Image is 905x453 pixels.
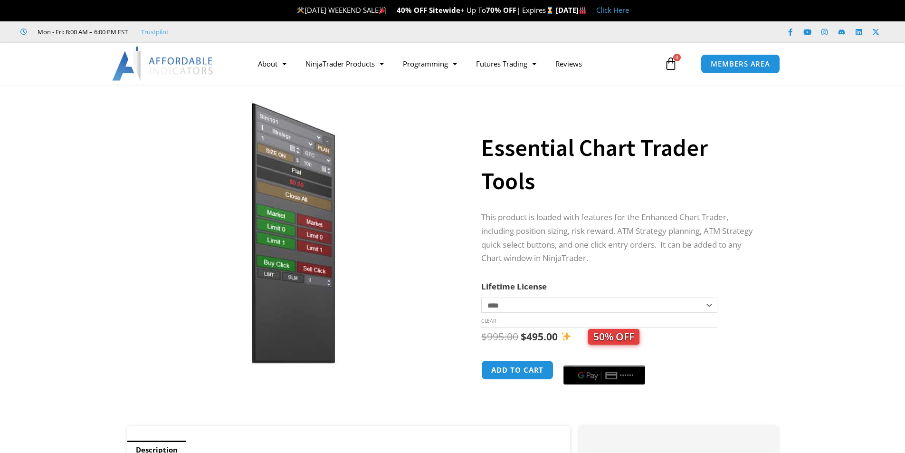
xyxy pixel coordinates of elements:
label: Lifetime License [481,281,547,292]
a: About [248,53,296,75]
nav: Menu [248,53,662,75]
h1: Essential Chart Trader Tools [481,131,759,198]
span: [DATE] WEEKEND SALE + Up To | Expires [296,5,555,15]
img: Essential Chart Trader Tools [141,101,446,364]
img: ✨ [561,331,571,341]
span: Mon - Fri: 8:00 AM – 6:00 PM EST [35,26,128,38]
span: 0 [673,54,681,61]
a: Trustpilot [141,26,169,38]
a: Futures Trading [467,53,546,75]
strong: 40% OFF Sitewide [397,5,460,15]
img: 🛠️ [297,7,304,14]
bdi: 495.00 [521,330,558,343]
a: Clear options [481,318,496,324]
a: 0 [650,50,692,77]
a: MEMBERS AREA [701,54,780,74]
button: Add to cart [481,360,553,380]
span: MEMBERS AREA [711,60,770,67]
strong: [DATE] [556,5,587,15]
iframe: Secure payment input frame [562,359,647,360]
a: Programming [393,53,467,75]
a: NinjaTrader Products [296,53,393,75]
a: Click Here [596,5,629,15]
img: ⌛ [546,7,553,14]
img: 🎉 [379,7,386,14]
span: $ [521,330,526,343]
span: $ [481,330,487,343]
a: Reviews [546,53,591,75]
bdi: 995.00 [481,330,518,343]
img: 🏭 [579,7,586,14]
button: Buy with GPay [563,366,645,385]
span: 50% OFF [588,329,639,345]
p: This product is loaded with features for the Enhanced Chart Trader, including position sizing, ri... [481,211,759,266]
strong: 70% OFF [486,5,516,15]
text: •••••• [620,372,634,379]
img: LogoAI | Affordable Indicators – NinjaTrader [112,47,214,81]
